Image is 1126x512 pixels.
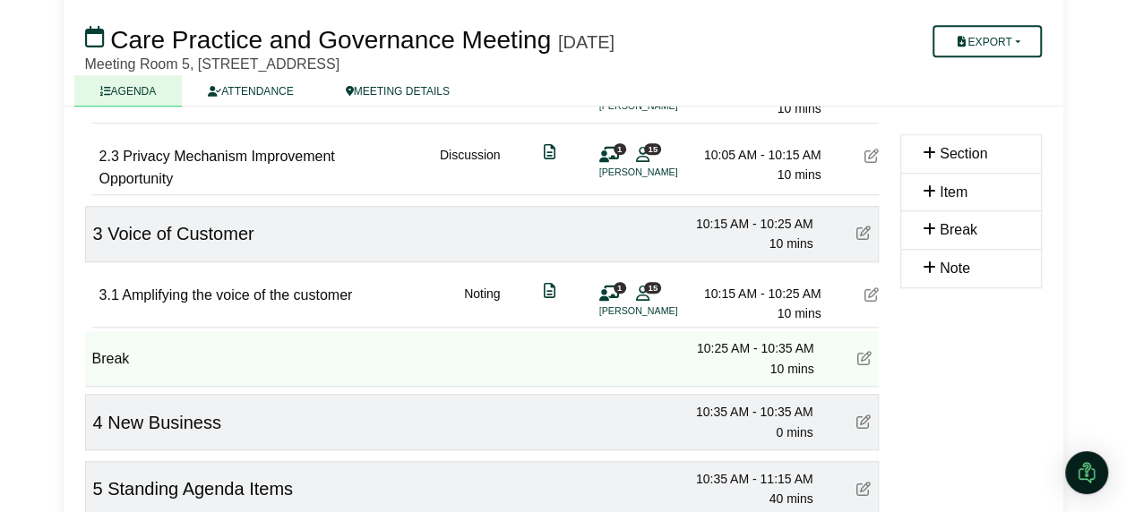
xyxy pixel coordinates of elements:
div: 10:35 AM - 10:35 AM [688,402,813,422]
div: 10:05 AM - 10:15 AM [696,145,821,165]
li: [PERSON_NAME] [599,165,734,180]
div: 10:15 AM - 10:25 AM [696,284,821,303]
span: 10 mins [777,167,821,182]
div: 10:25 AM - 10:35 AM [689,338,814,358]
span: 3 [93,224,103,243]
div: 10:35 AM - 11:15 AM [688,469,813,489]
a: ATTENDANCE [182,75,319,107]
span: New Business [107,413,221,432]
span: 10 mins [769,362,813,376]
span: 40 mins [769,491,812,506]
span: Meeting Room 5, [STREET_ADDRESS] [85,56,340,72]
a: MEETING DETAILS [320,75,476,107]
div: Noting [464,284,500,324]
span: Voice of Customer [107,224,254,243]
span: Note [940,260,970,276]
span: Break [940,222,977,237]
span: 1 [614,143,626,155]
span: Break [92,351,130,366]
span: 15 [644,143,661,155]
span: 5 [93,479,103,499]
span: 10 mins [777,101,821,115]
li: [PERSON_NAME] [599,303,734,319]
span: 10 mins [769,236,812,251]
div: 10:15 AM - 10:25 AM [688,214,813,234]
span: 2.3 [99,149,119,164]
span: Section [940,146,987,161]
div: Discussion [440,145,501,191]
span: 1 [614,282,626,294]
div: Open Intercom Messenger [1065,451,1108,494]
span: 15 [644,282,661,294]
span: 0 mins [776,425,812,439]
span: 3.1 [99,287,119,303]
span: 10 mins [777,306,821,320]
span: 4 [93,413,103,432]
span: Amplifying the voice of the customer [122,287,352,303]
span: Standing Agenda Items [107,479,293,499]
span: Care Practice and Governance Meeting [110,26,551,54]
span: Item [940,184,967,200]
button: Export [933,25,1041,57]
span: Privacy Mechanism Improvement Opportunity [99,149,335,187]
a: AGENDA [74,75,183,107]
div: [DATE] [558,31,615,53]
